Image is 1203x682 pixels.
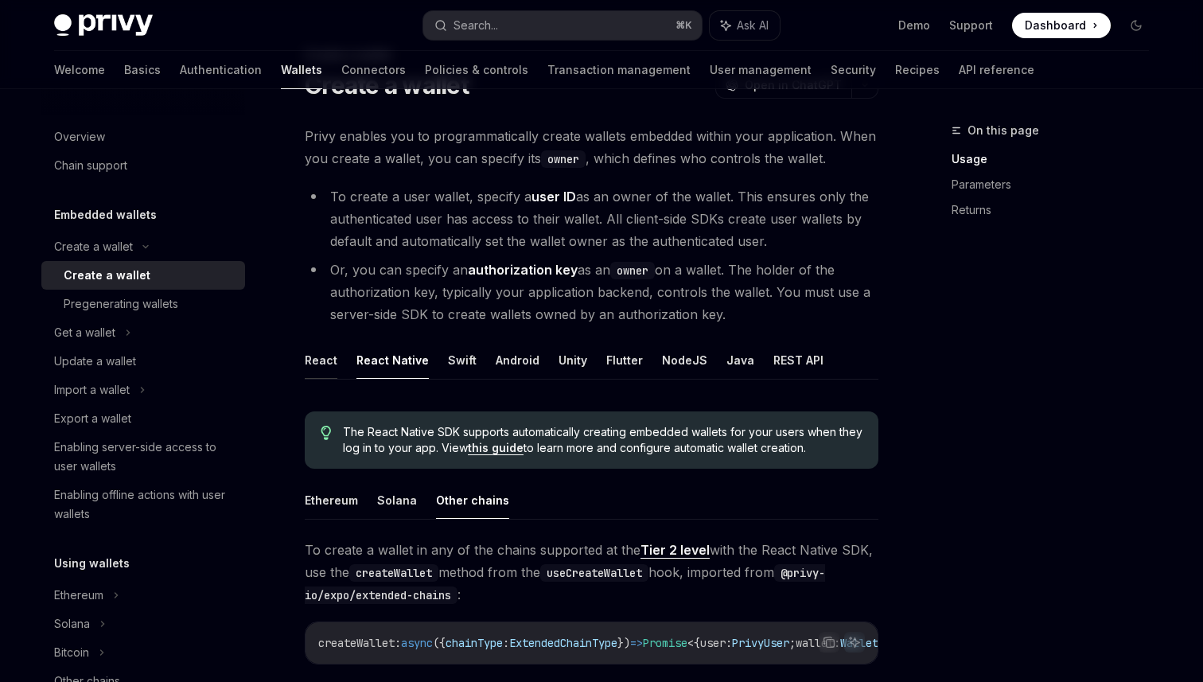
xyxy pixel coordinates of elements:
h5: Using wallets [54,554,130,573]
div: Export a wallet [54,409,131,428]
button: Android [496,341,539,379]
div: Create a wallet [64,266,150,285]
button: Other chains [436,481,509,519]
button: Copy the contents from the code block [819,632,839,653]
strong: user ID [531,189,576,205]
div: Import a wallet [54,380,130,399]
a: Security [831,51,876,89]
span: Promise [643,636,687,650]
span: { [694,636,700,650]
button: Toggle dark mode [1123,13,1149,38]
a: Authentication [180,51,262,89]
span: : [503,636,509,650]
button: React Native [356,341,429,379]
a: Dashboard [1012,13,1111,38]
span: Wallet [840,636,878,650]
span: }) [617,636,630,650]
code: createWallet [349,564,438,582]
li: Or, you can specify an as an on a wallet. The holder of the authorization key, typically your app... [305,259,878,325]
a: Support [949,18,993,33]
span: ; [789,636,796,650]
div: Update a wallet [54,352,136,371]
span: chainType [446,636,503,650]
span: : [395,636,401,650]
div: Search... [454,16,498,35]
svg: Tip [321,426,332,440]
span: ({ [433,636,446,650]
a: Connectors [341,51,406,89]
a: Enabling offline actions with user wallets [41,481,245,528]
span: wallet [796,636,834,650]
a: Welcome [54,51,105,89]
span: : [726,636,732,650]
a: User management [710,51,812,89]
span: To create a wallet in any of the chains supported at the with the React Native SDK, use the metho... [305,539,878,606]
a: Overview [41,123,245,151]
span: Ask AI [737,18,769,33]
button: Ask AI [844,632,865,653]
a: Returns [952,197,1162,223]
button: Ethereum [305,481,358,519]
a: Basics [124,51,161,89]
button: Ask AI [710,11,780,40]
img: dark logo [54,14,153,37]
a: Export a wallet [41,404,245,433]
div: Enabling offline actions with user wallets [54,485,236,524]
span: ⌘ K [675,19,692,32]
button: Java [726,341,754,379]
span: The React Native SDK supports automatically creating embedded wallets for your users when they lo... [343,424,862,456]
span: async [401,636,433,650]
a: API reference [959,51,1034,89]
a: Chain support [41,151,245,180]
a: Usage [952,146,1162,172]
span: PrivyUser [732,636,789,650]
span: ExtendedChainType [509,636,617,650]
a: Transaction management [547,51,691,89]
button: Solana [377,481,417,519]
code: useCreateWallet [540,564,648,582]
code: owner [541,150,586,168]
div: Overview [54,127,105,146]
div: Get a wallet [54,323,115,342]
div: Enabling server-side access to user wallets [54,438,236,476]
strong: authorization key [468,262,578,278]
a: Enabling server-side access to user wallets [41,433,245,481]
span: Privy enables you to programmatically create wallets embedded within your application. When you c... [305,125,878,170]
button: Search...⌘K [423,11,702,40]
button: Unity [559,341,587,379]
h5: Embedded wallets [54,205,157,224]
span: createWallet [318,636,395,650]
a: Demo [898,18,930,33]
div: Bitcoin [54,643,89,662]
span: Dashboard [1025,18,1086,33]
div: Ethereum [54,586,103,605]
a: Update a wallet [41,347,245,376]
a: Tier 2 level [640,542,710,559]
a: this guide [468,441,524,455]
div: Pregenerating wallets [64,294,178,314]
a: Create a wallet [41,261,245,290]
button: REST API [773,341,823,379]
a: Wallets [281,51,322,89]
a: Policies & controls [425,51,528,89]
span: < [687,636,694,650]
span: => [630,636,643,650]
button: React [305,341,337,379]
span: user [700,636,726,650]
button: Flutter [606,341,643,379]
div: Create a wallet [54,237,133,256]
div: Solana [54,614,90,633]
a: Parameters [952,172,1162,197]
button: NodeJS [662,341,707,379]
div: Chain support [54,156,127,175]
li: To create a user wallet, specify a as an owner of the wallet. This ensures only the authenticated... [305,185,878,252]
span: On this page [967,121,1039,140]
button: Swift [448,341,477,379]
a: Recipes [895,51,940,89]
a: Pregenerating wallets [41,290,245,318]
code: owner [610,262,655,279]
